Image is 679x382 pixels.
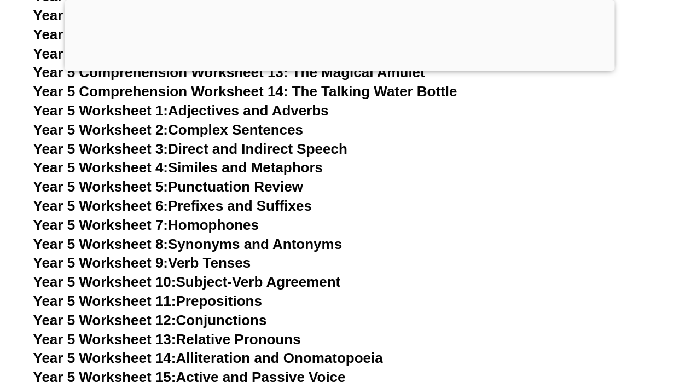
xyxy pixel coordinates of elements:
[33,178,303,195] a: Year 5 Worksheet 5:Punctuation Review
[33,217,169,233] span: Year 5 Worksheet 7:
[33,159,323,176] a: Year 5 Worksheet 4:Similes and Metaphors
[33,178,169,195] span: Year 5 Worksheet 5:
[33,312,267,328] a: Year 5 Worksheet 12:Conjunctions
[33,236,169,252] span: Year 5 Worksheet 8:
[33,254,169,271] span: Year 5 Worksheet 9:
[33,312,176,328] span: Year 5 Worksheet 12:
[33,198,169,214] span: Year 5 Worksheet 6:
[33,7,402,24] a: Year 5 Comprehension Worksheet 10: The Secret Door
[33,217,259,233] a: Year 5 Worksheet 7:Homophones
[33,141,347,157] a: Year 5 Worksheet 3:Direct and Indirect Speech
[33,64,425,80] a: Year 5 Comprehension Worksheet 13: The Magical Amulet
[33,331,301,348] a: Year 5 Worksheet 13:Relative Pronouns
[33,274,176,290] span: Year 5 Worksheet 10:
[33,83,457,100] a: Year 5 Comprehension Worksheet 14: The Talking Water Bottle
[33,26,514,43] a: Year 5 Comprehension Worksheet 11: The Mystery of the Missing Book
[33,331,176,348] span: Year 5 Worksheet 13:
[33,45,441,62] a: Year 5 Comprehension Worksheet 12: The Animal Sanctuary
[33,274,341,290] a: Year 5 Worksheet 10:Subject-Verb Agreement
[33,121,169,138] span: Year 5 Worksheet 2:
[33,102,329,119] a: Year 5 Worksheet 1:Adjectives and Adverbs
[33,198,312,214] a: Year 5 Worksheet 6:Prefixes and Suffixes
[33,350,383,366] a: Year 5 Worksheet 14:Alliteration and Onomatopoeia
[33,121,303,138] a: Year 5 Worksheet 2:Complex Sentences
[33,350,176,366] span: Year 5 Worksheet 14:
[33,254,251,271] a: Year 5 Worksheet 9:Verb Tenses
[33,141,169,157] span: Year 5 Worksheet 3:
[33,236,343,252] a: Year 5 Worksheet 8:Synonyms and Antonyms
[33,293,176,309] span: Year 5 Worksheet 11:
[33,159,169,176] span: Year 5 Worksheet 4:
[33,293,262,309] a: Year 5 Worksheet 11:Prepositions
[33,102,169,119] span: Year 5 Worksheet 1:
[624,281,679,382] iframe: Chat Widget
